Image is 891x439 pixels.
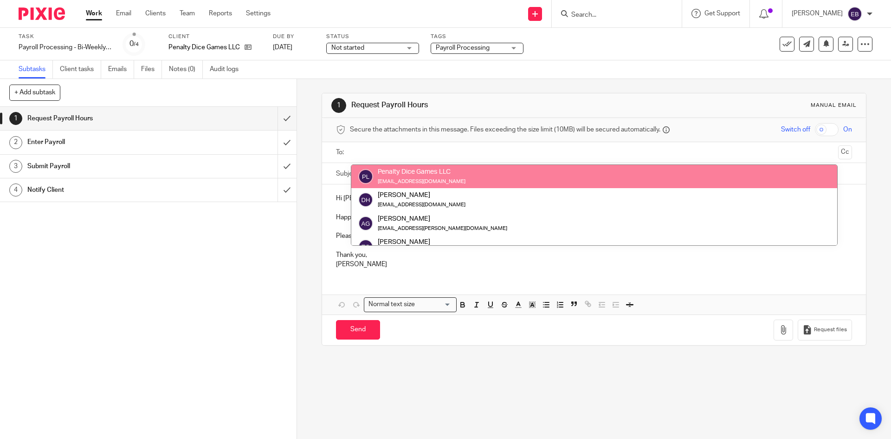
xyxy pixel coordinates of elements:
[798,320,852,341] button: Request files
[19,43,111,52] div: Payroll Processing - Bi-Weekly 15
[847,7,862,21] img: svg%3E
[273,44,292,51] span: [DATE]
[145,9,166,18] a: Clients
[19,60,53,79] a: Subtasks
[838,145,852,159] button: Cc
[351,100,614,110] h1: Request Payroll Hours
[9,160,22,173] div: 3
[9,183,22,197] div: 4
[814,326,847,334] span: Request files
[418,300,451,309] input: Search for option
[9,85,60,100] button: + Add subtask
[336,194,852,203] p: Hi [PERSON_NAME],
[331,98,346,113] div: 1
[9,112,22,125] div: 1
[336,169,360,178] label: Subject:
[246,9,271,18] a: Settings
[811,102,857,109] div: Manual email
[378,226,507,231] small: [EMAIL_ADDRESS][PERSON_NAME][DOMAIN_NAME]
[358,239,373,254] img: svg%3E
[336,241,852,260] p: Thank you,
[570,11,654,20] input: Search
[378,190,465,200] div: [PERSON_NAME]
[358,216,373,231] img: svg%3E
[9,136,22,149] div: 2
[366,300,417,309] span: Normal text size
[60,60,101,79] a: Client tasks
[792,9,843,18] p: [PERSON_NAME]
[116,9,131,18] a: Email
[350,125,660,134] span: Secure the attachments in this message. Files exceeding the size limit (10MB) will be secured aut...
[704,10,740,17] span: Get Support
[141,60,162,79] a: Files
[168,43,240,52] p: Penalty Dice Games LLC
[431,33,523,40] label: Tags
[27,111,188,125] h1: Request Payroll Hours
[336,148,346,157] label: To:
[134,42,139,47] small: /4
[358,192,373,207] img: svg%3E
[168,33,261,40] label: Client
[378,237,507,247] div: [PERSON_NAME]
[108,60,134,79] a: Emails
[27,135,188,149] h1: Enter Payroll
[27,159,188,173] h1: Submit Payroll
[364,297,457,312] div: Search for option
[326,33,419,40] label: Status
[336,222,852,241] p: Please let me know if you have any questions!
[273,33,315,40] label: Due by
[19,7,65,20] img: Pixie
[436,45,490,51] span: Payroll Processing
[209,9,232,18] a: Reports
[378,214,507,223] div: [PERSON_NAME]
[336,203,852,222] p: Happy [DATE]! Please send over and/or approve your payroll hours by the end of day [DATE] to ensu...
[129,39,139,49] div: 0
[210,60,245,79] a: Audit logs
[843,125,852,134] span: On
[169,60,203,79] a: Notes (0)
[336,260,852,269] p: [PERSON_NAME]
[358,169,373,184] img: svg%3E
[378,167,465,177] div: Penalty Dice Games LLC
[27,183,188,197] h1: Notify Client
[378,202,465,207] small: [EMAIL_ADDRESS][DOMAIN_NAME]
[378,179,465,184] small: [EMAIL_ADDRESS][DOMAIN_NAME]
[19,33,111,40] label: Task
[336,320,380,340] input: Send
[180,9,195,18] a: Team
[86,9,102,18] a: Work
[781,125,810,134] span: Switch off
[331,45,364,51] span: Not started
